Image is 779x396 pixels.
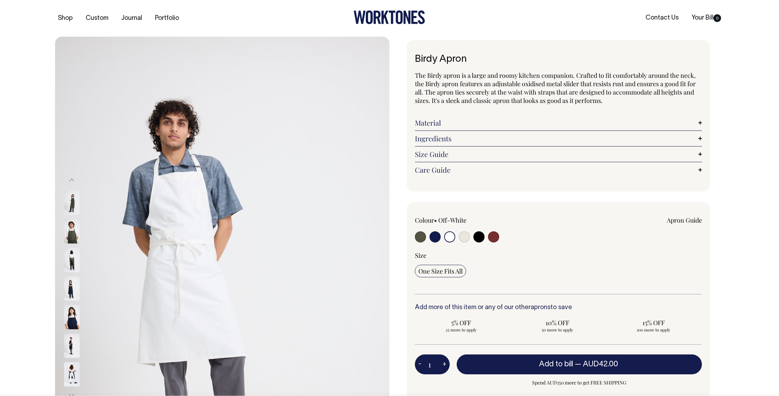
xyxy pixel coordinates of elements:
[415,251,702,260] div: Size
[415,316,507,335] input: 5% OFF 25 more to apply
[611,319,696,327] span: 15% OFF
[611,327,696,333] span: 100 more to apply
[64,276,80,301] img: dark-navy
[64,362,80,387] img: dark-navy
[667,216,702,224] a: Apron Guide
[608,316,700,335] input: 15% OFF 100 more to apply
[118,13,145,24] a: Journal
[415,358,425,372] button: -
[515,327,600,333] span: 50 more to apply
[415,150,702,158] a: Size Guide
[415,119,702,127] a: Material
[434,216,437,224] span: •
[583,361,618,368] span: AUD42.00
[457,354,702,374] button: Add to bill —AUD42.00
[714,14,721,22] span: 0
[415,265,466,277] input: One Size Fits All
[643,12,681,24] a: Contact Us
[415,54,702,65] h1: Birdy Apron
[64,305,80,329] img: dark-navy
[83,13,111,24] a: Custom
[539,361,573,368] span: Add to bill
[415,304,702,311] h6: Add more of this item or any of our other to save
[67,172,77,188] button: Previous
[511,316,604,335] input: 10% OFF 50 more to apply
[457,379,702,387] span: Spend AUD350 more to get FREE SHIPPING
[415,166,702,174] a: Care Guide
[415,216,530,224] div: Colour
[64,219,80,244] img: olive
[415,71,696,105] span: The Birdy apron is a large and roomy kitchen companion. Crafted to fit comfortably around the nec...
[689,12,724,24] a: Your Bill0
[418,267,463,275] span: One Size Fits All
[64,190,80,215] img: olive
[439,358,450,372] button: +
[64,334,80,358] img: dark-navy
[418,327,504,333] span: 25 more to apply
[515,319,600,327] span: 10% OFF
[55,13,76,24] a: Shop
[575,361,620,368] span: —
[415,134,702,143] a: Ingredients
[418,319,504,327] span: 5% OFF
[438,216,466,224] label: Off-White
[64,248,80,272] img: olive
[152,13,182,24] a: Portfolio
[531,305,550,311] a: aprons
